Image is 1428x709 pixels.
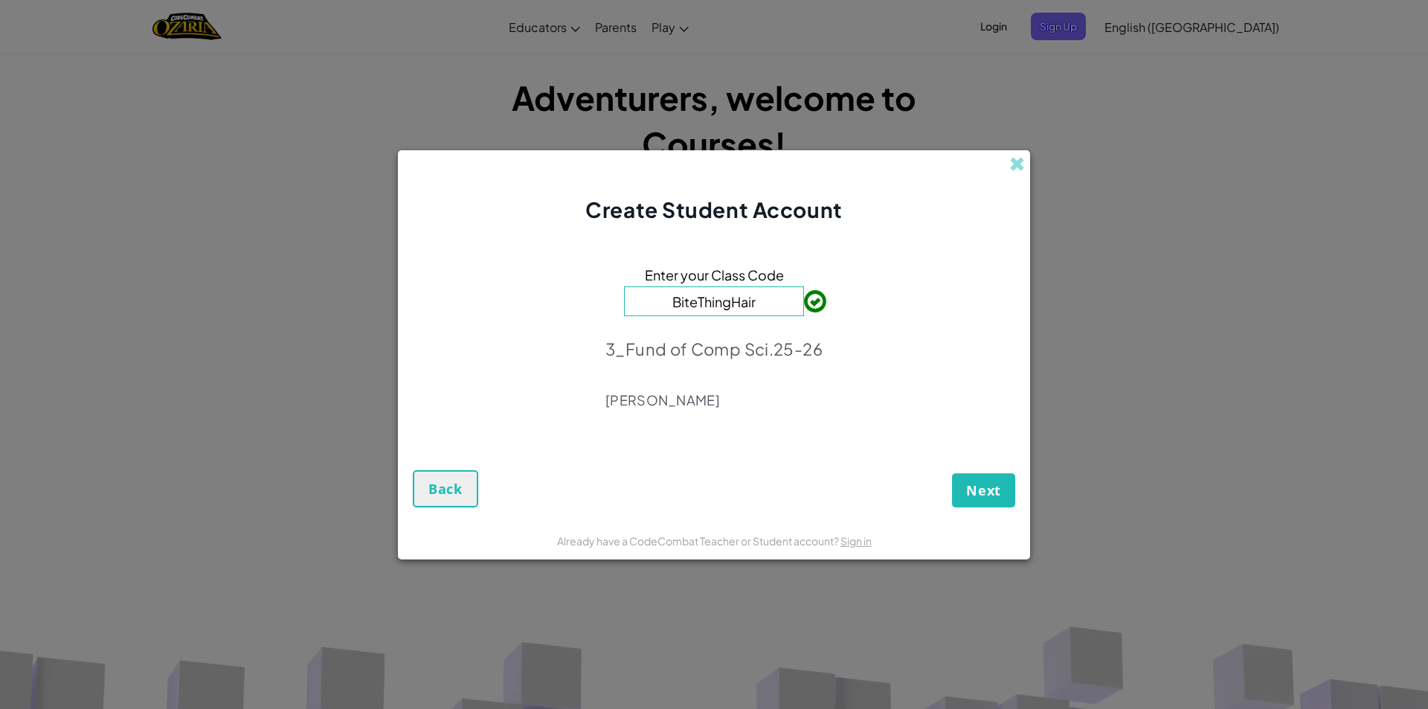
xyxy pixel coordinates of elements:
span: Create Student Account [585,196,842,222]
span: Next [966,481,1001,499]
span: Enter your Class Code [645,264,784,286]
p: 3_Fund of Comp Sci.25-26 [605,339,823,359]
button: Next [952,473,1015,507]
span: Back [428,480,463,498]
p: [PERSON_NAME] [605,391,823,409]
span: Already have a CodeCombat Teacher or Student account? [557,534,840,548]
button: Back [413,470,478,507]
a: Sign in [840,534,872,548]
